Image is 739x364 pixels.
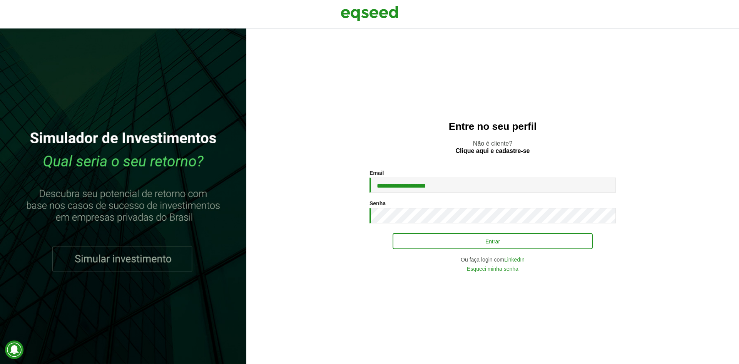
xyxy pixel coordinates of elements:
label: Senha [369,201,386,206]
a: LinkedIn [504,257,525,262]
h2: Entre no seu perfil [262,121,724,132]
img: EqSeed Logo [341,4,398,23]
a: Clique aqui e cadastre-se [456,148,530,154]
button: Entrar [393,233,593,249]
label: Email [369,170,384,176]
p: Não é cliente? [262,140,724,154]
div: Ou faça login com [369,257,616,262]
a: Esqueci minha senha [467,266,518,272]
